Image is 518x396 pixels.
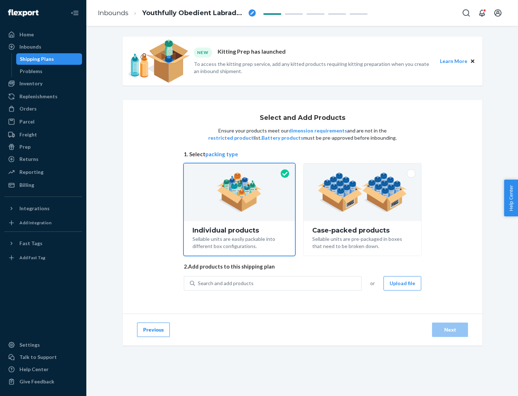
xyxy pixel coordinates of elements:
div: Prep [19,143,31,150]
div: Sellable units are pre-packaged in boxes that need to be broken down. [312,234,413,250]
button: Close [469,57,477,65]
button: Help Center [504,180,518,216]
a: Help Center [4,364,82,375]
button: Learn More [440,57,467,65]
a: Replenishments [4,91,82,102]
p: Kitting Prep has launched [218,48,286,57]
div: Settings [19,341,40,348]
div: Search and add products [198,280,254,287]
button: Close Navigation [68,6,82,20]
a: Parcel [4,116,82,127]
div: Individual products [192,227,286,234]
p: To access the kitting prep service, add any kitted products requiring kitting preparation when yo... [194,60,433,75]
div: Freight [19,131,37,138]
a: Shipping Plans [16,53,82,65]
h1: Select and Add Products [260,114,345,122]
button: Open Search Box [459,6,473,20]
div: Replenishments [19,93,58,100]
div: Sellable units are easily packable into different box configurations. [192,234,286,250]
button: restricted product [208,134,254,141]
div: Inventory [19,80,42,87]
button: Upload file [383,276,421,291]
div: Give Feedback [19,378,54,385]
img: individual-pack.facf35554cb0f1810c75b2bd6df2d64e.png [217,172,262,212]
div: Home [19,31,34,38]
a: Inbounds [4,41,82,53]
a: Add Integration [4,217,82,229]
span: or [370,280,375,287]
div: Billing [19,181,34,189]
span: 2. Add products to this shipping plan [184,263,421,270]
button: Give Feedback [4,376,82,387]
button: Integrations [4,203,82,214]
div: Inbounds [19,43,41,50]
img: case-pack.59cecea509d18c883b923b81aeac6d0b.png [318,172,407,212]
button: Fast Tags [4,238,82,249]
div: Integrations [19,205,50,212]
ol: breadcrumbs [92,3,262,24]
a: Settings [4,339,82,351]
a: Returns [4,153,82,165]
div: Next [438,326,462,333]
div: Fast Tags [19,240,42,247]
button: Open notifications [475,6,489,20]
button: Previous [137,323,170,337]
div: Problems [20,68,42,75]
div: Help Center [19,366,49,373]
a: Add Fast Tag [4,252,82,264]
div: Add Fast Tag [19,255,45,261]
span: 1. Select [184,150,421,158]
button: Next [432,323,468,337]
div: Case-packed products [312,227,413,234]
button: Battery products [262,134,303,141]
div: Parcel [19,118,35,125]
a: Talk to Support [4,351,82,363]
div: Returns [19,156,38,163]
a: Home [4,29,82,40]
a: Problems [16,66,82,77]
div: Talk to Support [19,354,57,361]
div: Orders [19,105,37,112]
a: Orders [4,103,82,114]
a: Inbounds [98,9,128,17]
a: Reporting [4,166,82,178]
button: packing type [205,150,238,158]
div: Shipping Plans [20,55,54,63]
button: Open account menu [491,6,505,20]
p: Ensure your products meet our and are not in the list. must be pre-approved before inbounding. [208,127,397,141]
div: Reporting [19,168,44,176]
img: Flexport logo [8,9,38,17]
div: Add Integration [19,220,51,226]
button: dimension requirements [288,127,347,134]
a: Inventory [4,78,82,89]
a: Prep [4,141,82,153]
a: Freight [4,129,82,140]
a: Billing [4,179,82,191]
span: Youthfully Obedient Labradoodle [142,9,246,18]
div: NEW [194,48,212,57]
